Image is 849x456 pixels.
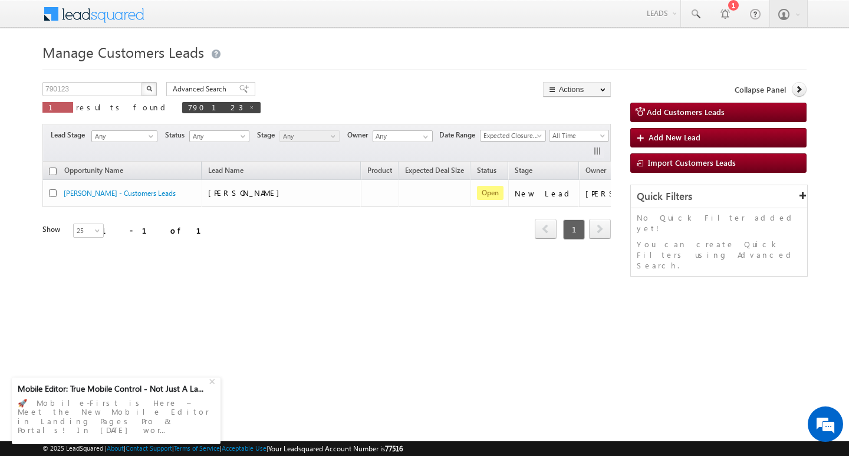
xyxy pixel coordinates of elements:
[18,395,215,438] div: 🚀 Mobile-First is Here – Meet the New Mobile Editor in Landing Pages Pro & Portals! In [DATE] wor...
[206,373,221,388] div: +
[107,444,124,452] a: About
[48,102,67,112] span: 1
[42,443,403,454] span: © 2025 LeadSquared | | | | |
[51,130,90,140] span: Lead Stage
[648,158,736,168] span: Import Customers Leads
[637,212,801,234] p: No Quick Filter added yet!
[49,168,57,175] input: Check all records
[585,188,663,199] div: [PERSON_NAME]
[165,130,189,140] span: Status
[649,132,700,142] span: Add New Lead
[417,131,432,143] a: Show All Items
[279,130,340,142] a: Any
[18,383,208,394] div: Mobile Editor: True Mobile Control - Not Just A La...
[367,166,392,175] span: Product
[222,444,266,452] a: Acceptable Use
[481,130,542,141] span: Expected Closure Date
[347,130,373,140] span: Owner
[42,224,64,235] div: Show
[64,189,176,198] a: [PERSON_NAME] - Customers Leads
[631,185,807,208] div: Quick Filters
[439,130,480,140] span: Date Range
[549,130,606,141] span: All Time
[202,164,249,179] span: Lead Name
[373,130,433,142] input: Type to Search
[477,186,504,200] span: Open
[208,188,285,198] span: [PERSON_NAME]
[735,84,786,95] span: Collapse Panel
[480,130,546,142] a: Expected Closure Date
[76,102,170,112] span: results found
[549,130,609,142] a: All Time
[58,164,129,179] a: Opportunity Name
[637,239,801,271] p: You can create Quick Filters using Advanced Search.
[589,220,611,239] a: next
[385,444,403,453] span: 77516
[509,164,538,179] a: Stage
[64,166,123,175] span: Opportunity Name
[563,219,585,240] span: 1
[188,102,243,112] span: 790123
[173,84,230,94] span: Advanced Search
[471,164,502,179] a: Status
[589,219,611,239] span: next
[515,188,574,199] div: New Lead
[73,224,104,238] a: 25
[399,164,470,179] a: Expected Deal Size
[535,220,557,239] a: prev
[257,130,279,140] span: Stage
[585,166,606,175] span: Owner
[74,225,105,236] span: 25
[42,42,204,61] span: Manage Customers Leads
[101,224,215,237] div: 1 - 1 of 1
[405,166,464,175] span: Expected Deal Size
[190,131,246,142] span: Any
[126,444,172,452] a: Contact Support
[268,444,403,453] span: Your Leadsquared Account Number is
[515,166,532,175] span: Stage
[146,86,152,91] img: Search
[280,131,336,142] span: Any
[535,219,557,239] span: prev
[92,131,153,142] span: Any
[189,130,249,142] a: Any
[174,444,220,452] a: Terms of Service
[543,82,611,97] button: Actions
[91,130,157,142] a: Any
[647,107,725,117] span: Add Customers Leads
